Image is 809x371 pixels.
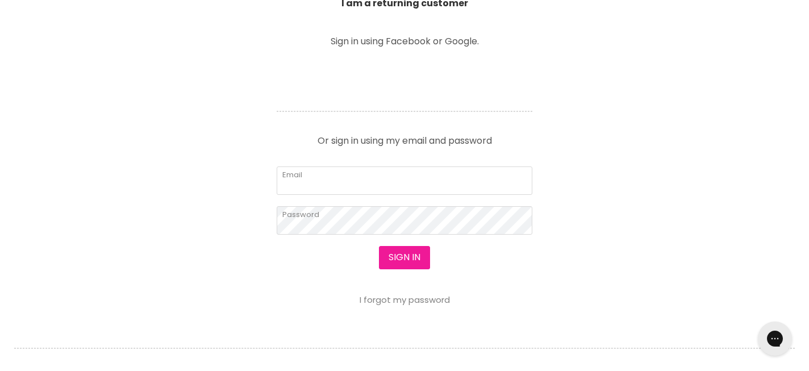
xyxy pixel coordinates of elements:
iframe: Social Login Buttons [277,62,532,94]
p: Or sign in using my email and password [277,127,532,145]
a: I forgot my password [360,294,450,306]
iframe: Gorgias live chat messenger [752,318,798,360]
button: Sign in [379,246,430,269]
p: Sign in using Facebook or Google. [277,37,532,46]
